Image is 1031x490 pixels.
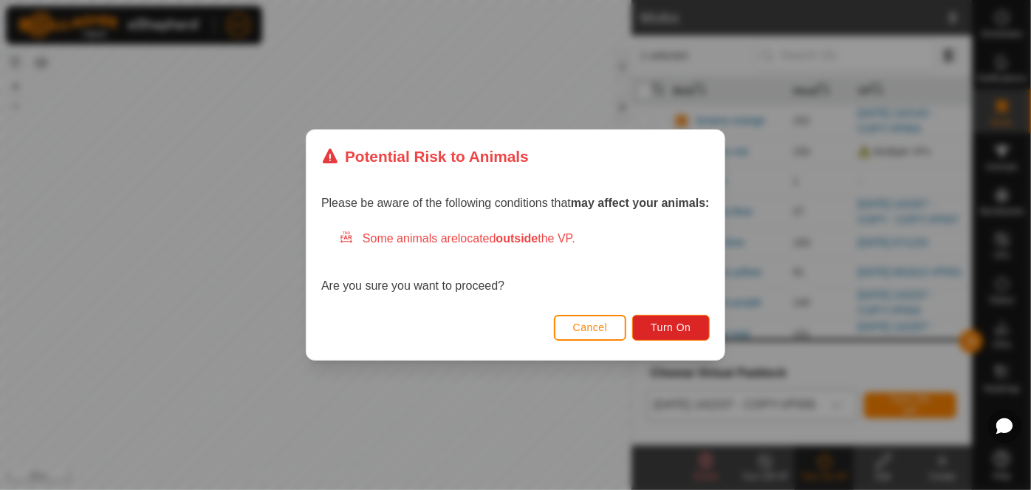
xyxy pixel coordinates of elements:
[571,197,710,209] strong: may affect your animals:
[339,230,710,248] div: Some animals are
[321,230,710,295] div: Are you sure you want to proceed?
[321,197,710,209] span: Please be aware of the following conditions that
[554,315,627,341] button: Cancel
[496,232,538,245] strong: outside
[633,315,710,341] button: Turn On
[573,321,608,333] span: Cancel
[458,232,575,245] span: located the VP.
[651,321,691,333] span: Turn On
[321,145,529,168] div: Potential Risk to Animals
